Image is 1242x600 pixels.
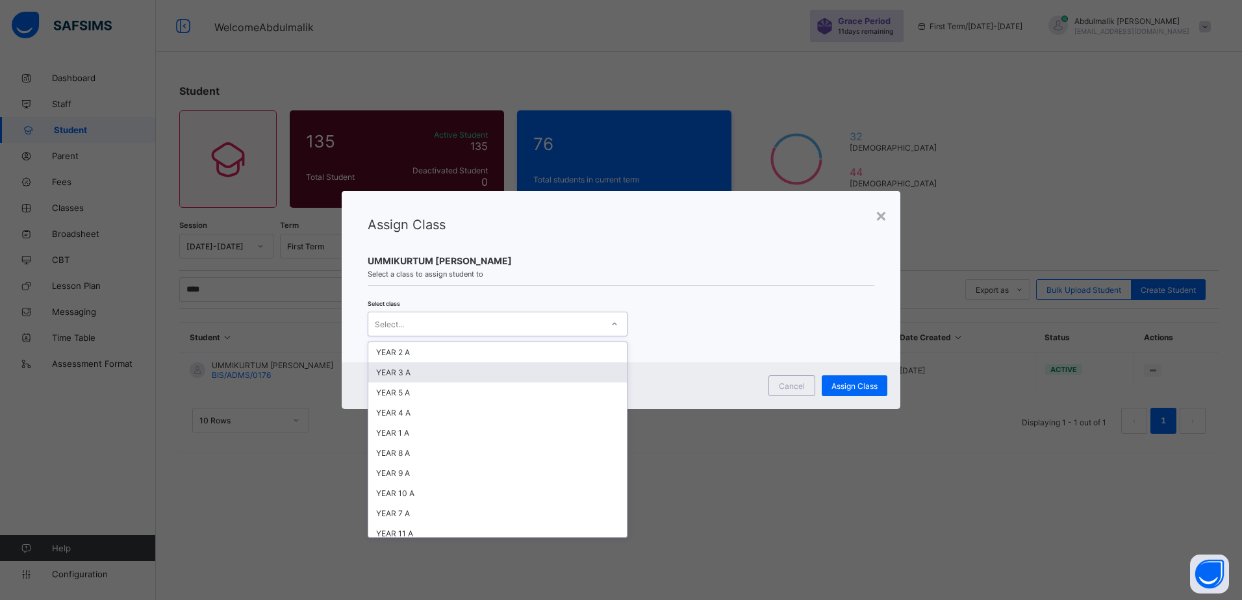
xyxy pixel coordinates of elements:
[368,269,874,279] span: Select a class to assign student to
[368,300,400,307] span: Select class
[368,362,627,382] div: YEAR 3 A
[875,204,887,226] div: ×
[375,312,404,336] div: Select...
[831,381,878,391] span: Assign Class
[368,463,627,483] div: YEAR 9 A
[779,381,805,391] span: Cancel
[368,503,627,523] div: YEAR 7 A
[368,443,627,463] div: YEAR 8 A
[368,342,627,362] div: YEAR 2 A
[368,423,627,443] div: YEAR 1 A
[368,403,627,423] div: YEAR 4 A
[368,217,446,232] span: Assign Class
[368,382,627,403] div: YEAR 5 A
[1190,555,1229,594] button: Open asap
[368,255,874,266] span: UMMIKURTUM [PERSON_NAME]
[368,523,627,544] div: YEAR 11 A
[368,483,627,503] div: YEAR 10 A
